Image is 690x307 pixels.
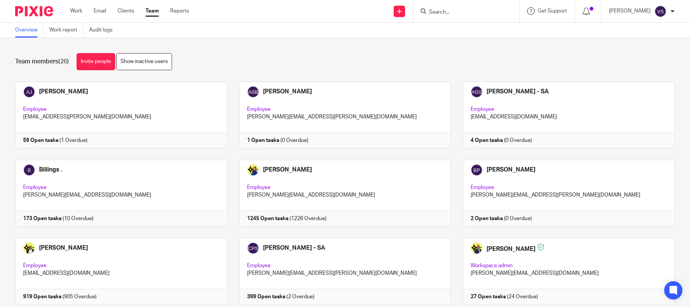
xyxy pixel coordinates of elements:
[15,6,53,16] img: Pixie
[49,23,83,38] a: Work report
[15,23,44,38] a: Overview
[117,7,134,15] a: Clients
[538,8,567,14] span: Get Support
[77,53,115,70] a: Invite people
[70,7,82,15] a: Work
[428,9,496,16] input: Search
[94,7,106,15] a: Email
[116,53,172,70] a: Show inactive users
[89,23,118,38] a: Audit logs
[609,7,651,15] p: [PERSON_NAME]
[654,5,667,17] img: svg%3E
[146,7,159,15] a: Team
[15,58,69,66] h1: Team members
[58,58,69,65] span: (26)
[170,7,189,15] a: Reports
